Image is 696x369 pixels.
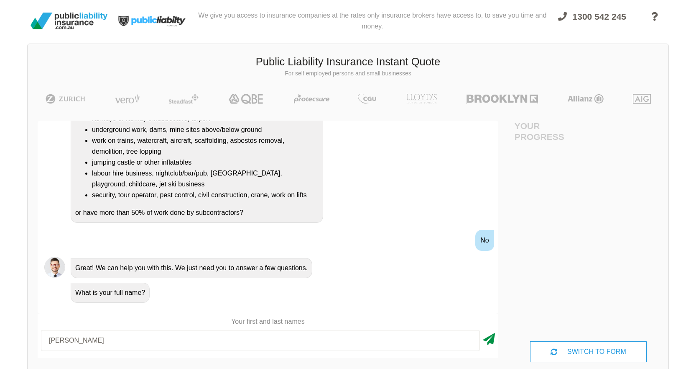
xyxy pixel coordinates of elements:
[354,94,380,104] img: CGU | Public Liability Insurance
[515,121,589,142] h4: Your Progress
[27,9,111,33] img: Public Liability Insurance
[71,283,150,303] div: What is your full name?
[630,94,654,104] img: AIG | Public Liability Insurance
[551,7,634,39] a: 1300 542 245
[291,94,333,104] img: Protecsure | Public Liability Insurance
[38,317,498,326] p: Your first and last names
[92,157,319,168] li: jumping castle or other inflatables
[92,168,319,190] li: labour hire business, nightclub/bar/pub, [GEOGRAPHIC_DATA], playground, childcare, jet ski business
[573,12,626,21] span: 1300 542 245
[71,258,312,278] div: Great! We can help you with this. We just need you to answer a few questions.
[463,94,541,104] img: Brooklyn | Public Liability Insurance
[111,3,194,39] img: Public Liability Insurance Light
[563,94,608,104] img: Allianz | Public Liability Insurance
[92,124,319,135] li: underground work, dams, mine sites above/below ground
[111,94,143,104] img: Vero | Public Liability Insurance
[42,94,89,104] img: Zurich | Public Liability Insurance
[165,94,202,104] img: Steadfast | Public Liability Insurance
[530,341,646,362] div: SWITCH TO FORM
[71,54,323,223] div: Do you undertake any work on or operate a business that is/has a: or have more than 50% of work d...
[92,135,319,157] li: work on trains, watercraft, aircraft, scaffolding, asbestos removal, demolition, tree lopping
[475,230,494,251] div: No
[34,70,662,78] p: For self employed persons and small businesses
[224,94,269,104] img: QBE | Public Liability Insurance
[194,3,551,39] div: We give you access to insurance companies at the rates only insurance brokers have access to, to ...
[44,257,65,278] img: Chatbot | PLI
[401,94,441,104] img: LLOYD's | Public Liability Insurance
[34,54,662,70] h3: Public Liability Insurance Instant Quote
[92,190,319,201] li: security, tour operator, pest control, civil construction, crane, work on lifts
[41,330,480,351] input: Your first and last names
